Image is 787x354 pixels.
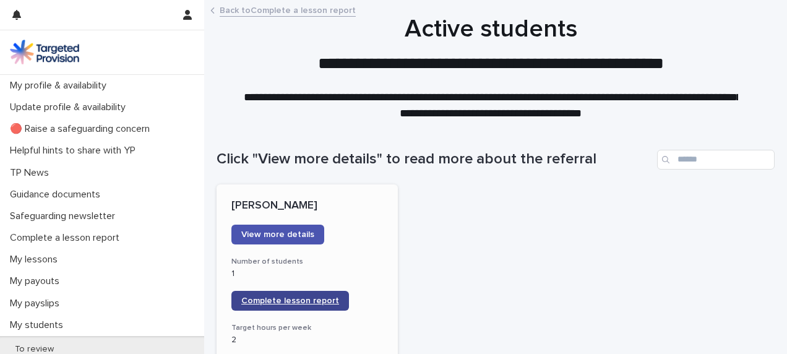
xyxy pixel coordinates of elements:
[5,80,116,92] p: My profile & availability
[5,298,69,309] p: My payslips
[657,150,775,170] input: Search
[231,335,383,345] p: 2
[220,2,356,17] a: Back toComplete a lesson report
[217,150,652,168] h1: Click "View more details" to read more about the referral
[5,189,110,201] p: Guidance documents
[5,232,129,244] p: Complete a lesson report
[5,210,125,222] p: Safeguarding newsletter
[217,14,765,44] h1: Active students
[5,319,73,331] p: My students
[231,269,383,279] p: 1
[231,199,383,213] p: [PERSON_NAME]
[5,145,145,157] p: Helpful hints to share with YP
[231,291,349,311] a: Complete lesson report
[5,275,69,287] p: My payouts
[5,123,160,135] p: 🔴 Raise a safeguarding concern
[231,323,383,333] h3: Target hours per week
[241,296,339,305] span: Complete lesson report
[231,257,383,267] h3: Number of students
[10,40,79,64] img: M5nRWzHhSzIhMunXDL62
[5,254,67,265] p: My lessons
[241,230,314,239] span: View more details
[231,225,324,244] a: View more details
[5,167,59,179] p: TP News
[5,101,135,113] p: Update profile & availability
